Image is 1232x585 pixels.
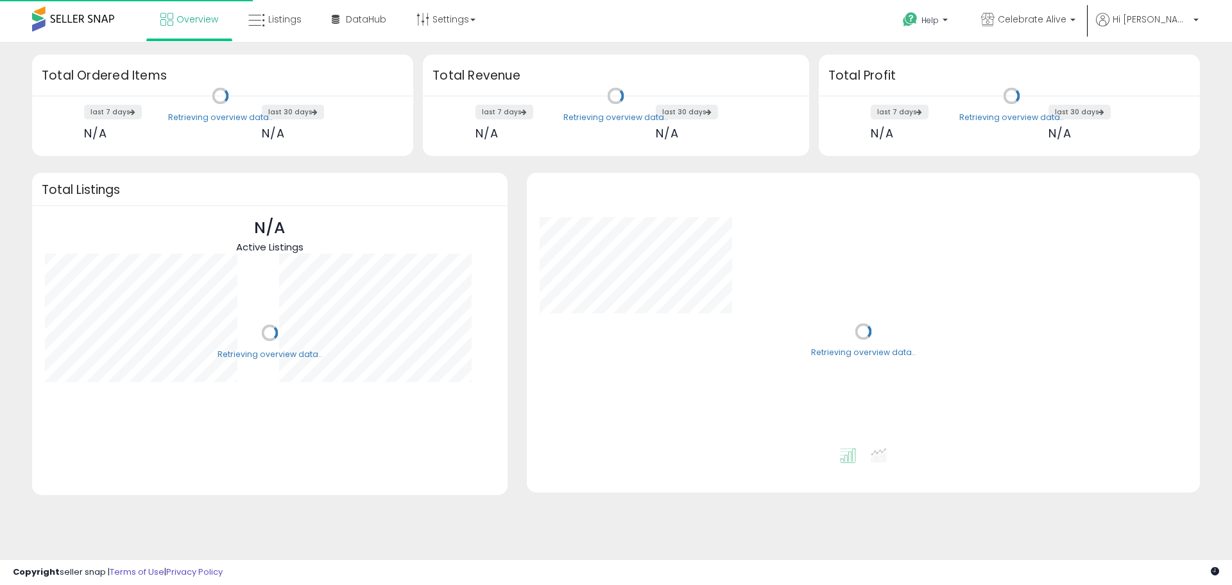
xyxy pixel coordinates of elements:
a: Help [893,2,961,42]
span: Overview [176,13,218,26]
span: DataHub [346,13,386,26]
div: Retrieving overview data.. [168,112,273,123]
div: Retrieving overview data.. [959,112,1064,123]
span: Help [921,15,939,26]
span: Listings [268,13,302,26]
div: Retrieving overview data.. [563,112,668,123]
i: Get Help [902,12,918,28]
div: Retrieving overview data.. [218,349,322,360]
a: Hi [PERSON_NAME] [1096,13,1199,42]
a: Terms of Use [110,566,164,578]
strong: Copyright [13,566,60,578]
a: Privacy Policy [166,566,223,578]
span: Celebrate Alive [998,13,1066,26]
div: seller snap | | [13,566,223,579]
span: Hi [PERSON_NAME] [1113,13,1190,26]
div: Retrieving overview data.. [811,347,916,359]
